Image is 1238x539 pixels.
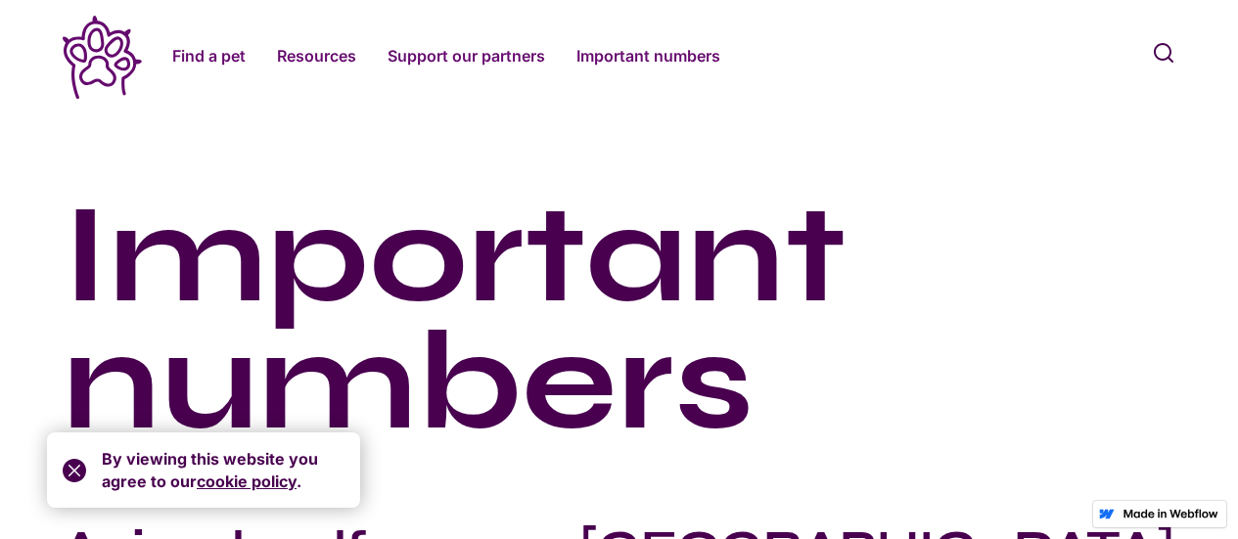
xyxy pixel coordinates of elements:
[277,44,356,67] a: Resources
[576,44,720,67] a: Important numbers
[1123,509,1218,518] img: Made in Webflow
[172,44,246,67] a: Find a pet
[197,472,297,491] a: cookie policy
[388,44,545,67] a: Support our partners
[63,188,1175,441] h1: Important numbers
[102,448,344,492] div: By viewing this website you agree to our .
